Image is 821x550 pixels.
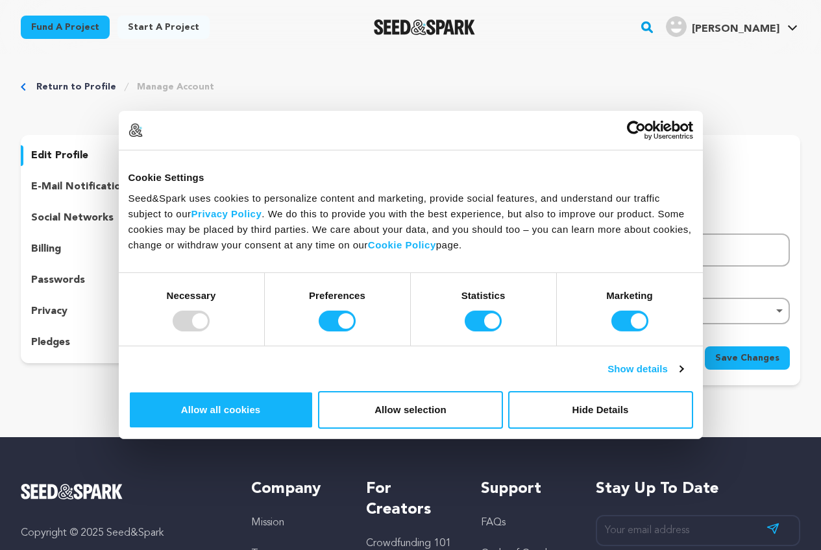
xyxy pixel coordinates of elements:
[607,361,683,377] a: Show details
[129,123,143,137] img: logo
[715,352,779,365] span: Save Changes
[129,190,693,252] div: Seed&Spark uses cookies to personalize content and marketing, provide social features, and unders...
[129,170,693,185] div: Cookie Settings
[508,391,693,429] button: Hide Details
[31,272,85,288] p: passwords
[21,145,160,166] button: edit profile
[481,479,570,499] h5: Support
[596,515,800,547] input: Your email address
[318,391,503,429] button: Allow selection
[31,148,88,163] p: edit profile
[374,19,476,35] a: Seed&Spark Homepage
[666,16,779,37] div: Rani P.'s Profile
[663,14,800,41] span: Rani P.'s Profile
[21,239,160,259] button: billing
[21,16,110,39] a: Fund a project
[606,289,653,300] strong: Marketing
[129,391,313,429] button: Allow all cookies
[666,16,687,37] img: user.png
[692,24,779,34] span: [PERSON_NAME]
[167,289,216,300] strong: Necessary
[309,289,365,300] strong: Preferences
[31,335,70,350] p: pledges
[137,80,214,93] a: Manage Account
[31,241,61,257] p: billing
[31,210,114,226] p: social networks
[31,304,67,319] p: privacy
[251,518,284,528] a: Mission
[21,176,160,197] button: e-mail notifications
[21,484,225,499] a: Seed&Spark Homepage
[21,484,123,499] img: Seed&Spark Logo
[461,289,506,300] strong: Statistics
[580,121,693,140] a: Usercentrics Cookiebot - opens in a new window
[705,346,790,370] button: Save Changes
[374,19,476,35] img: Seed&Spark Logo Dark Mode
[596,479,800,499] h5: Stay up to date
[663,14,800,37] a: Rani P.'s Profile
[21,80,800,93] div: Breadcrumb
[366,479,455,520] h5: For Creators
[117,16,210,39] a: Start a project
[21,208,160,228] button: social networks
[21,332,160,353] button: pledges
[366,538,451,549] a: Crowdfunding 101
[481,518,506,528] a: FAQs
[21,525,225,541] p: Copyright © 2025 Seed&Spark
[21,301,160,322] button: privacy
[368,239,436,250] a: Cookie Policy
[36,80,116,93] a: Return to Profile
[251,479,340,499] h5: Company
[31,179,132,195] p: e-mail notifications
[191,208,262,219] a: Privacy Policy
[21,270,160,291] button: passwords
